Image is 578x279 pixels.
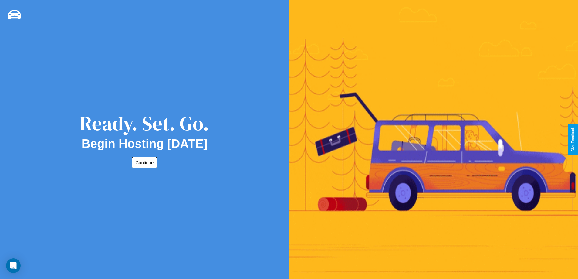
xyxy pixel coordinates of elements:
[6,258,21,273] div: Open Intercom Messenger
[571,127,575,152] div: Give Feedback
[132,157,157,168] button: Continue
[82,137,208,151] h2: Begin Hosting [DATE]
[80,110,209,137] div: Ready. Set. Go.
